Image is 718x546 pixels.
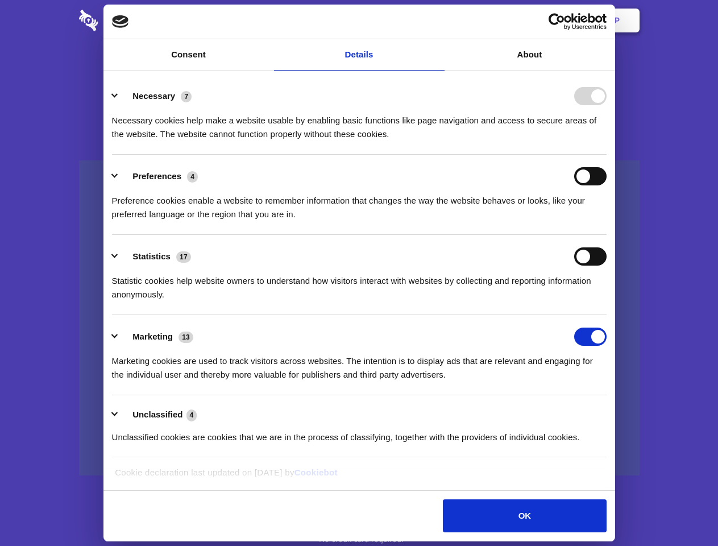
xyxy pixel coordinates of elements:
a: Cookiebot [294,468,338,477]
label: Statistics [132,251,171,261]
a: About [445,39,615,71]
h1: Eliminate Slack Data Loss. [79,51,640,92]
button: Unclassified (4) [112,408,204,422]
button: OK [443,499,606,532]
label: Necessary [132,91,175,101]
h4: Auto-redaction of sensitive data, encrypted data sharing and self-destructing private chats. Shar... [79,104,640,141]
button: Preferences (4) [112,167,205,185]
div: Cookie declaration last updated on [DATE] by [106,466,612,488]
label: Preferences [132,171,181,181]
div: Statistic cookies help website owners to understand how visitors interact with websites by collec... [112,266,607,301]
span: 17 [176,251,191,263]
span: 13 [179,332,193,343]
label: Marketing [132,332,173,341]
div: Unclassified cookies are cookies that we are in the process of classifying, together with the pro... [112,422,607,444]
a: Contact [461,3,513,38]
a: Pricing [334,3,383,38]
button: Marketing (13) [112,328,201,346]
div: Necessary cookies help make a website usable by enabling basic functions like page navigation and... [112,105,607,141]
img: logo-wordmark-white-trans-d4663122ce5f474addd5e946df7df03e33cb6a1c49d2221995e7729f52c070b2.svg [79,10,176,31]
a: Consent [103,39,274,71]
div: Marketing cookies are used to track visitors across websites. The intention is to display ads tha... [112,346,607,382]
img: logo [112,15,129,28]
a: Wistia video thumbnail [79,160,640,476]
a: Usercentrics Cookiebot - opens in a new window [507,13,607,30]
span: 4 [187,171,198,183]
button: Statistics (17) [112,247,198,266]
div: Preference cookies enable a website to remember information that changes the way the website beha... [112,185,607,221]
span: 7 [181,91,192,102]
button: Necessary (7) [112,87,199,105]
a: Login [516,3,565,38]
span: 4 [186,409,197,421]
a: Details [274,39,445,71]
